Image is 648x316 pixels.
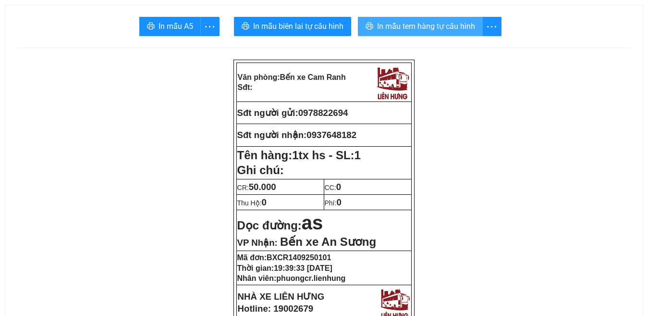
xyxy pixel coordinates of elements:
span: 1tx hs - SL: [292,149,361,162]
span: Ghi chú: [237,164,284,177]
span: printer [242,22,249,31]
img: logo [374,64,411,101]
span: as [302,212,323,233]
strong: Sđt: [238,83,253,91]
span: Bến xe An Sương [280,235,376,248]
span: In mẫu biên lai tự cấu hình [253,20,343,32]
span: CC: [325,184,342,191]
button: printerIn mẫu tem hàng tự cấu hình [358,17,483,36]
span: printer [147,22,155,31]
strong: Thời gian: [237,264,332,272]
strong: NHÀ XE LIÊN HƯNG [238,291,325,302]
button: more [482,17,501,36]
strong: Văn phòng: [238,73,346,81]
strong: Tên hàng: [237,149,361,162]
span: 1 [355,149,361,162]
span: 0 [336,197,341,207]
span: 0 [262,197,267,207]
strong: Hotline: 19002679 [238,303,314,314]
span: In mẫu tem hàng tự cấu hình [377,20,475,32]
button: printerIn mẫu A5 [139,17,201,36]
span: CR: [237,184,276,191]
button: printerIn mẫu biên lai tự cấu hình [234,17,351,36]
strong: Mã đơn: [237,253,331,262]
span: 0978822694 [298,108,348,118]
button: more [200,17,220,36]
strong: Dọc đường: [237,219,323,232]
span: 0 [336,182,341,192]
span: more [483,21,501,33]
span: Bến xe Cam Ranh [280,73,346,81]
span: VP Nhận: [237,238,278,248]
strong: Sđt người nhận: [237,130,307,140]
span: more [201,21,219,33]
span: 19:39:33 [DATE] [274,264,332,272]
span: Phí: [325,199,342,207]
strong: Sđt người gửi: [237,108,298,118]
strong: Nhân viên: [237,274,346,282]
span: 50.000 [249,182,276,192]
span: printer [366,22,373,31]
span: In mẫu A5 [159,20,193,32]
span: Thu Hộ: [237,199,267,207]
span: 0937648182 [306,130,356,140]
span: BXCR1409250101 [267,253,331,262]
span: phuongcr.lienhung [276,274,345,282]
